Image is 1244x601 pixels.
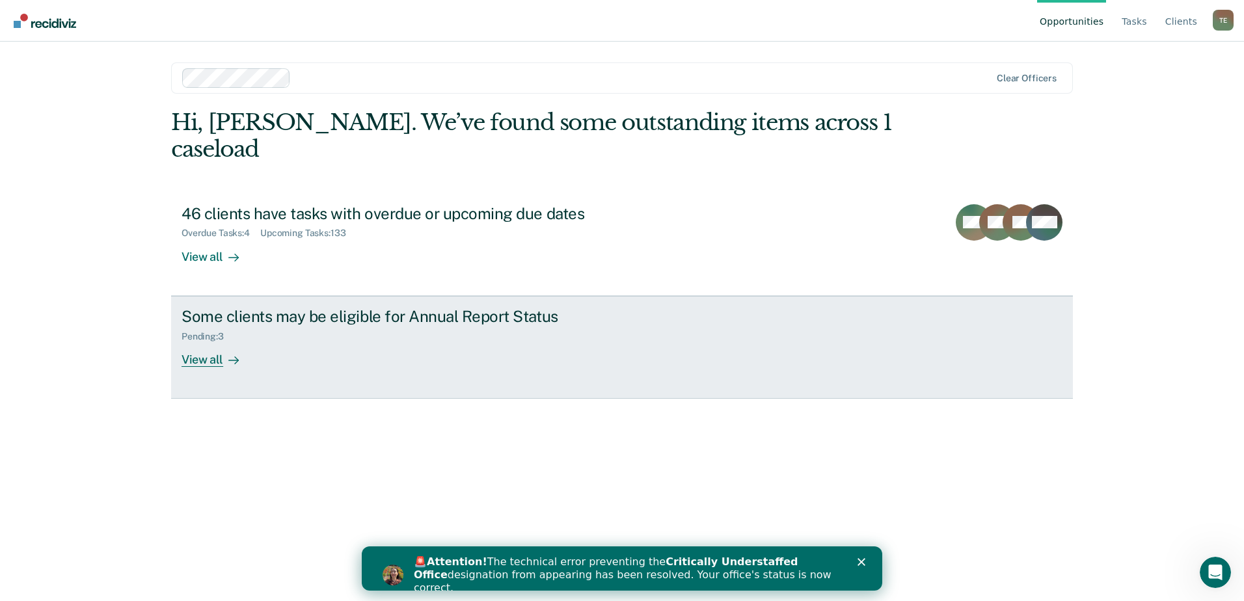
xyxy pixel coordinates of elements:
div: Pending : 3 [182,331,234,342]
div: View all [182,239,254,264]
div: 46 clients have tasks with overdue or upcoming due dates [182,204,638,223]
div: 🚨 The technical error preventing the designation from appearing has been resolved. Your office's ... [52,9,479,48]
b: Critically Understaffed Office [52,9,437,34]
a: 46 clients have tasks with overdue or upcoming due datesOverdue Tasks:4Upcoming Tasks:133View all [171,194,1073,296]
div: Clear officers [997,73,1057,84]
div: View all [182,341,254,367]
a: Some clients may be eligible for Annual Report StatusPending:3View all [171,296,1073,399]
button: Profile dropdown button [1213,10,1234,31]
img: Recidiviz [14,14,76,28]
div: T E [1213,10,1234,31]
div: Upcoming Tasks : 133 [260,228,357,239]
iframe: Intercom live chat banner [362,546,882,591]
div: Some clients may be eligible for Annual Report Status [182,307,638,326]
div: Close [496,12,509,20]
iframe: Intercom live chat [1200,557,1231,588]
div: Overdue Tasks : 4 [182,228,260,239]
b: Attention! [65,9,126,21]
div: Hi, [PERSON_NAME]. We’ve found some outstanding items across 1 caseload [171,109,893,163]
